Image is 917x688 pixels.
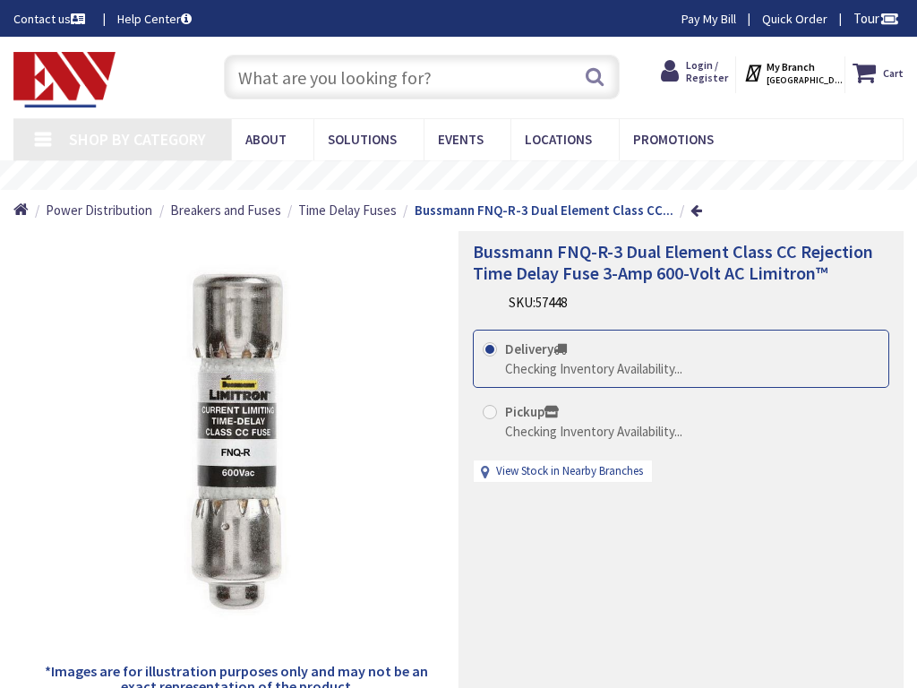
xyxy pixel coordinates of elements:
[496,463,643,480] a: View Stock in Nearby Branches
[438,131,484,148] span: Events
[473,240,873,284] span: Bussmann FNQ-R-3 Dual Element Class CC Rejection Time Delay Fuse 3-Amp 600-Volt AC Limitron™
[509,293,567,312] div: SKU:
[298,201,397,219] a: Time Delay Fuses
[686,58,728,84] span: Login / Register
[298,202,397,219] span: Time Delay Fuses
[333,168,607,184] rs-layer: Free Same Day Pickup at 19 Locations
[633,131,714,148] span: Promotions
[170,202,281,219] span: Breakers and Fuses
[661,56,728,87] a: Login / Register
[27,231,445,649] img: Bussmann FNQ-R-3 Dual Element Class CC Rejection Time Delay Fuse 3-Amp 600-Volt AC Limitron™
[681,10,736,28] a: Pay My Bill
[245,131,287,148] span: About
[46,201,152,219] a: Power Distribution
[224,55,619,99] input: What are you looking for?
[505,340,567,357] strong: Delivery
[170,201,281,219] a: Breakers and Fuses
[69,129,206,150] span: Shop By Category
[853,56,904,89] a: Cart
[767,60,815,73] strong: My Branch
[13,52,116,107] img: Electrical Wholesalers, Inc.
[883,56,904,89] strong: Cart
[328,131,397,148] span: Solutions
[505,422,682,441] div: Checking Inventory Availability...
[505,359,682,378] div: Checking Inventory Availability...
[525,131,592,148] span: Locations
[853,10,899,27] span: Tour
[46,202,152,219] span: Power Distribution
[762,10,827,28] a: Quick Order
[536,294,567,311] span: 57448
[743,56,837,89] div: My Branch [GEOGRAPHIC_DATA], [GEOGRAPHIC_DATA]
[117,10,192,28] a: Help Center
[505,403,559,420] strong: Pickup
[767,74,843,86] span: [GEOGRAPHIC_DATA], [GEOGRAPHIC_DATA]
[415,202,673,219] strong: Bussmann FNQ-R-3 Dual Element Class CC...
